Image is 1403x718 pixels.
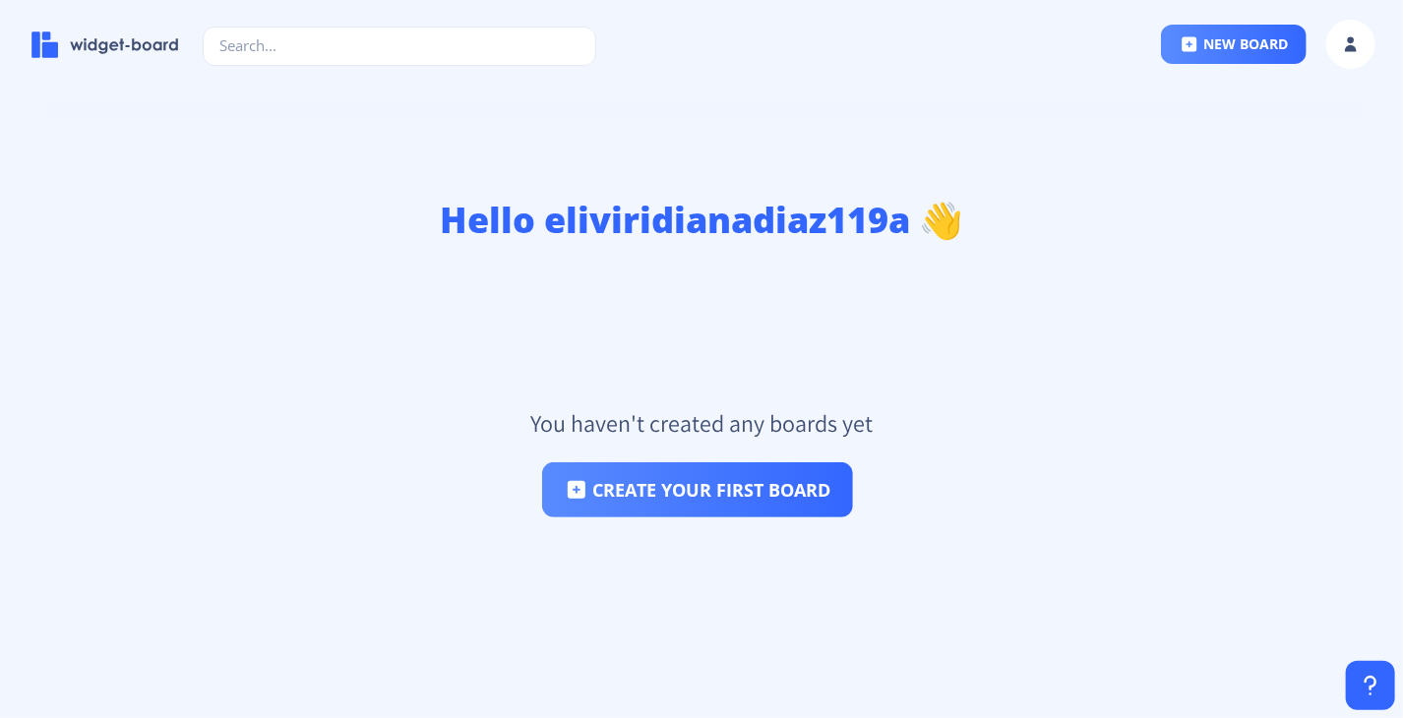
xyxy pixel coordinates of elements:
[203,27,596,66] input: Search...
[31,197,1372,244] h1: Hello eliviridianadiaz119a 👋
[542,462,853,517] button: create your first board
[31,31,179,58] img: logo-name.svg
[530,407,873,439] p: You haven't created any boards yet
[1161,25,1307,64] button: new board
